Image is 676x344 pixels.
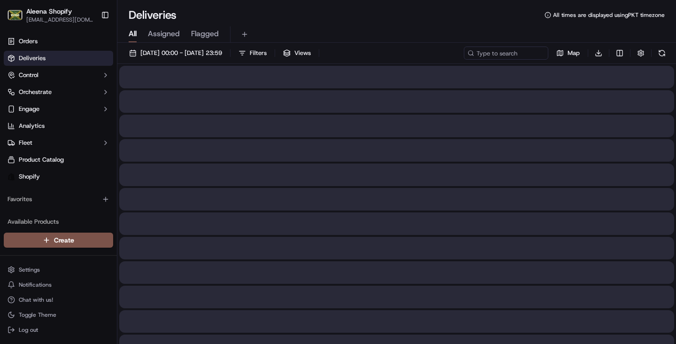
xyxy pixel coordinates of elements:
img: Shopify logo [8,173,15,180]
span: Views [294,49,311,57]
button: Fleet [4,135,113,150]
a: Analytics [4,118,113,133]
a: Shopify [4,169,113,184]
button: Views [279,47,315,60]
button: Refresh [655,47,668,60]
div: Favorites [4,192,113,207]
span: [DATE] 00:00 - [DATE] 23:59 [140,49,222,57]
span: Assigned [148,28,180,39]
button: Chat with us! [4,293,113,306]
h1: Deliveries [129,8,177,23]
img: Aleena Shopify [8,10,23,20]
span: Notifications [19,281,52,289]
span: Control [19,71,38,79]
button: Notifications [4,278,113,291]
button: Aleena ShopifyAleena Shopify[EMAIL_ADDRESS][DOMAIN_NAME] [4,4,97,26]
a: Product Catalog [4,152,113,167]
span: Engage [19,105,39,113]
span: Create [54,235,74,245]
button: [DATE] 00:00 - [DATE] 23:59 [125,47,226,60]
span: Toggle Theme [19,311,56,319]
button: Create [4,233,113,248]
button: Toggle Theme [4,308,113,321]
span: All [129,28,137,39]
span: Deliveries [19,54,46,63]
button: Engage [4,102,113,117]
span: Analytics [19,122,45,130]
a: Deliveries [4,51,113,66]
span: Orchestrate [19,88,52,96]
span: Map [568,49,580,57]
a: Orders [4,34,113,49]
button: Settings [4,263,113,276]
span: All times are displayed using PKT timezone [553,11,665,19]
span: Fleet [19,139,32,147]
span: Filters [250,49,267,57]
button: Filters [234,47,271,60]
button: Aleena Shopify [26,7,72,16]
span: Settings [19,266,40,274]
button: Map [552,47,584,60]
button: [EMAIL_ADDRESS][DOMAIN_NAME] [26,16,93,23]
div: Available Products [4,214,113,229]
span: Flagged [191,28,219,39]
span: Log out [19,326,38,334]
button: Control [4,68,113,83]
input: Type to search [464,47,548,60]
button: Orchestrate [4,85,113,100]
span: Product Catalog [19,156,64,164]
span: Chat with us! [19,296,53,304]
span: Orders [19,37,38,46]
span: Shopify [19,172,40,181]
button: Log out [4,323,113,336]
